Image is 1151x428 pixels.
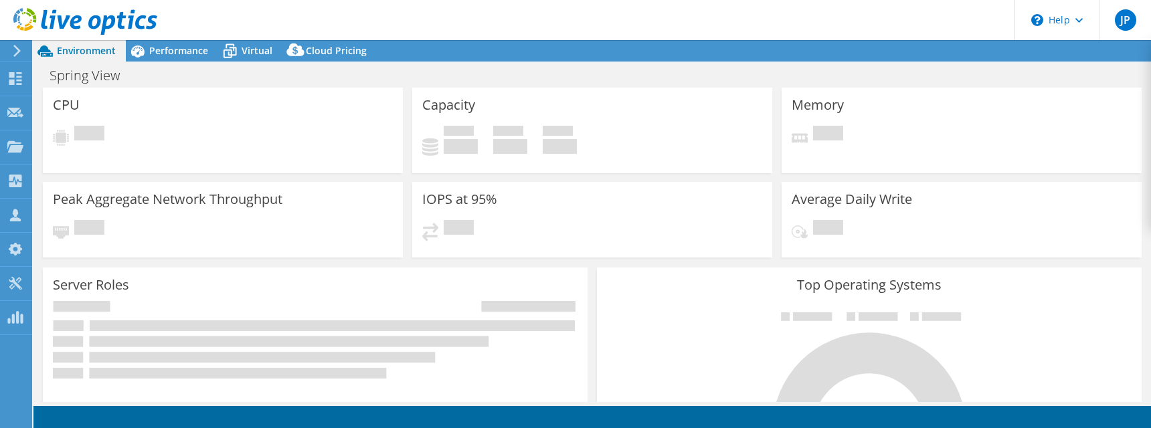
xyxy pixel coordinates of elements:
h3: IOPS at 95% [422,192,497,207]
h3: Peak Aggregate Network Throughput [53,192,282,207]
h3: Memory [792,98,844,112]
h1: Spring View [43,68,141,83]
span: Environment [57,44,116,57]
span: Pending [813,126,843,144]
h4: 0 GiB [444,139,478,154]
span: Used [444,126,474,139]
h3: Server Roles [53,278,129,292]
span: Cloud Pricing [306,44,367,57]
span: Pending [813,220,843,238]
span: JP [1115,9,1136,31]
span: Pending [74,126,104,144]
span: Free [493,126,523,139]
span: Pending [74,220,104,238]
h3: Average Daily Write [792,192,912,207]
span: Pending [444,220,474,238]
h3: CPU [53,98,80,112]
h4: 0 GiB [493,139,527,154]
span: Total [543,126,573,139]
span: Performance [149,44,208,57]
span: Virtual [242,44,272,57]
h3: Top Operating Systems [607,278,1132,292]
h4: 0 GiB [543,139,577,154]
h3: Capacity [422,98,475,112]
svg: \n [1031,14,1043,26]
